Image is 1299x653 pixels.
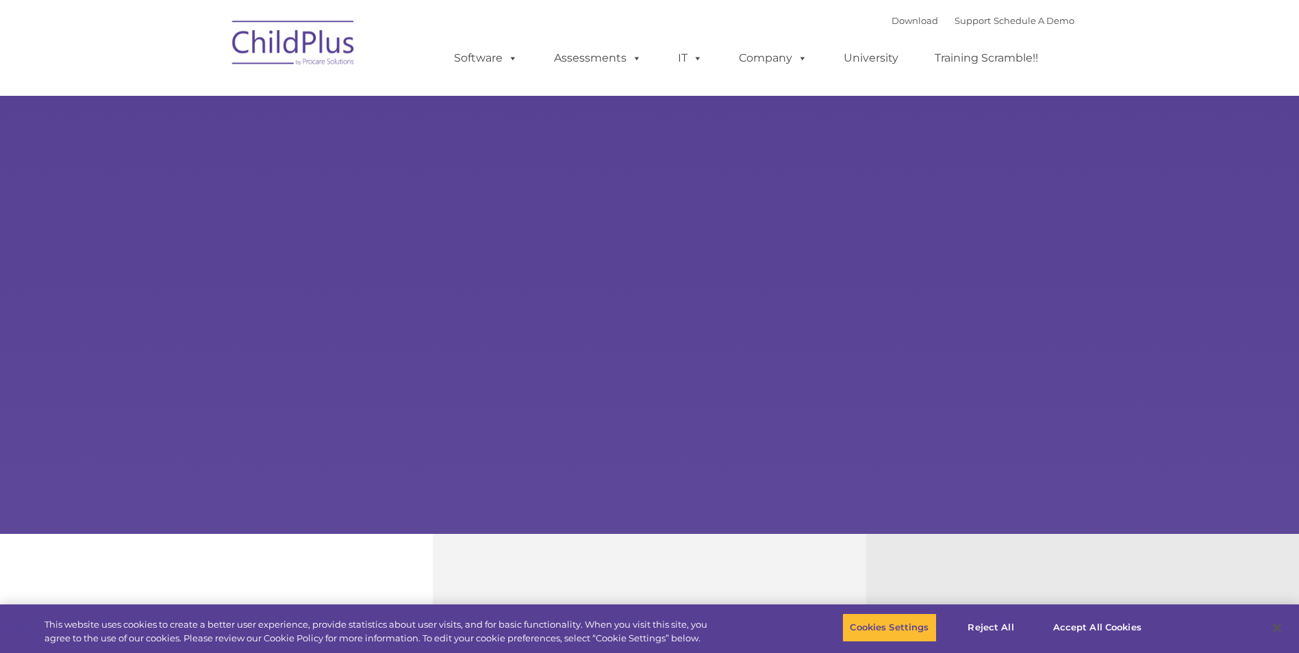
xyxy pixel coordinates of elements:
img: ChildPlus by Procare Solutions [225,11,362,79]
a: Schedule A Demo [994,15,1074,26]
a: Software [440,44,531,72]
a: Support [955,15,991,26]
button: Close [1262,613,1292,643]
button: Accept All Cookies [1046,613,1149,642]
button: Reject All [948,613,1034,642]
font: | [892,15,1074,26]
a: Assessments [540,44,655,72]
div: This website uses cookies to create a better user experience, provide statistics about user visit... [45,618,714,645]
button: Cookies Settings [842,613,936,642]
a: Company [725,44,821,72]
a: Download [892,15,938,26]
a: University [830,44,912,72]
a: Training Scramble!! [921,44,1052,72]
a: IT [664,44,716,72]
